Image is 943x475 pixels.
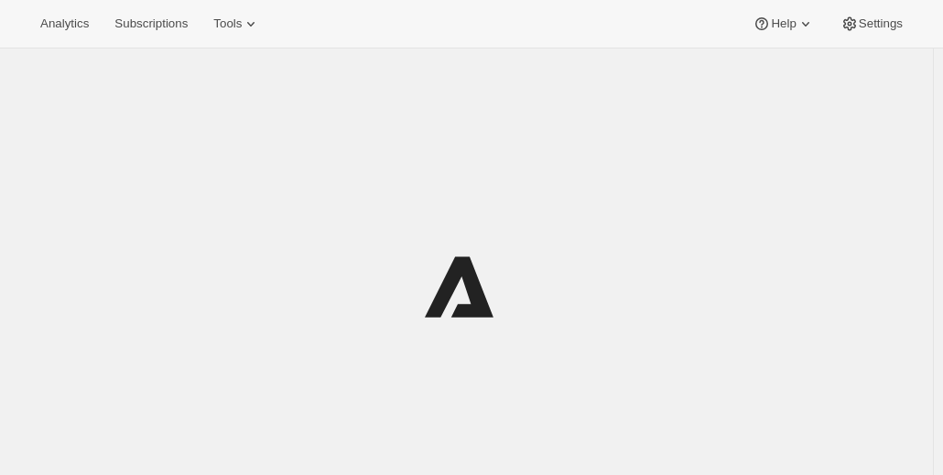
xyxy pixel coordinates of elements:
span: Tools [213,16,242,31]
span: Subscriptions [114,16,188,31]
span: Settings [859,16,903,31]
button: Analytics [29,11,100,37]
button: Subscriptions [103,11,199,37]
button: Tools [202,11,271,37]
span: Analytics [40,16,89,31]
button: Settings [829,11,914,37]
span: Help [771,16,796,31]
button: Help [742,11,825,37]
